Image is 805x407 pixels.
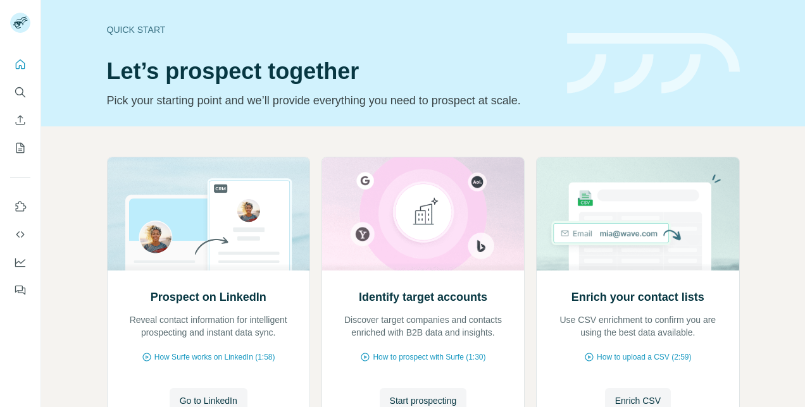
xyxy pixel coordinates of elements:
button: Dashboard [10,251,30,274]
button: My lists [10,137,30,159]
button: Use Surfe API [10,223,30,246]
button: Search [10,81,30,104]
h2: Identify target accounts [359,288,487,306]
p: Reveal contact information for intelligent prospecting and instant data sync. [120,313,297,339]
h2: Enrich your contact lists [571,288,704,306]
h1: Let’s prospect together [107,59,552,84]
button: Use Surfe on LinkedIn [10,195,30,218]
img: banner [567,33,740,94]
button: Quick start [10,53,30,76]
div: Quick start [107,23,552,36]
img: Prospect on LinkedIn [107,157,310,270]
span: Start prospecting [390,394,457,407]
button: Enrich CSV [10,109,30,131]
span: How to upload a CSV (2:59) [597,351,691,363]
button: Feedback [10,279,30,301]
p: Pick your starting point and we’ll provide everything you need to prospect at scale. [107,92,552,109]
img: Enrich your contact lists [536,157,739,270]
span: How to prospect with Surfe (1:30) [373,351,485,363]
p: Discover target companies and contacts enriched with B2B data and insights. [335,313,511,339]
span: Enrich CSV [615,394,661,407]
img: Identify target accounts [321,157,525,270]
span: How Surfe works on LinkedIn (1:58) [154,351,275,363]
span: Go to LinkedIn [180,394,237,407]
h2: Prospect on LinkedIn [151,288,266,306]
p: Use CSV enrichment to confirm you are using the best data available. [549,313,726,339]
